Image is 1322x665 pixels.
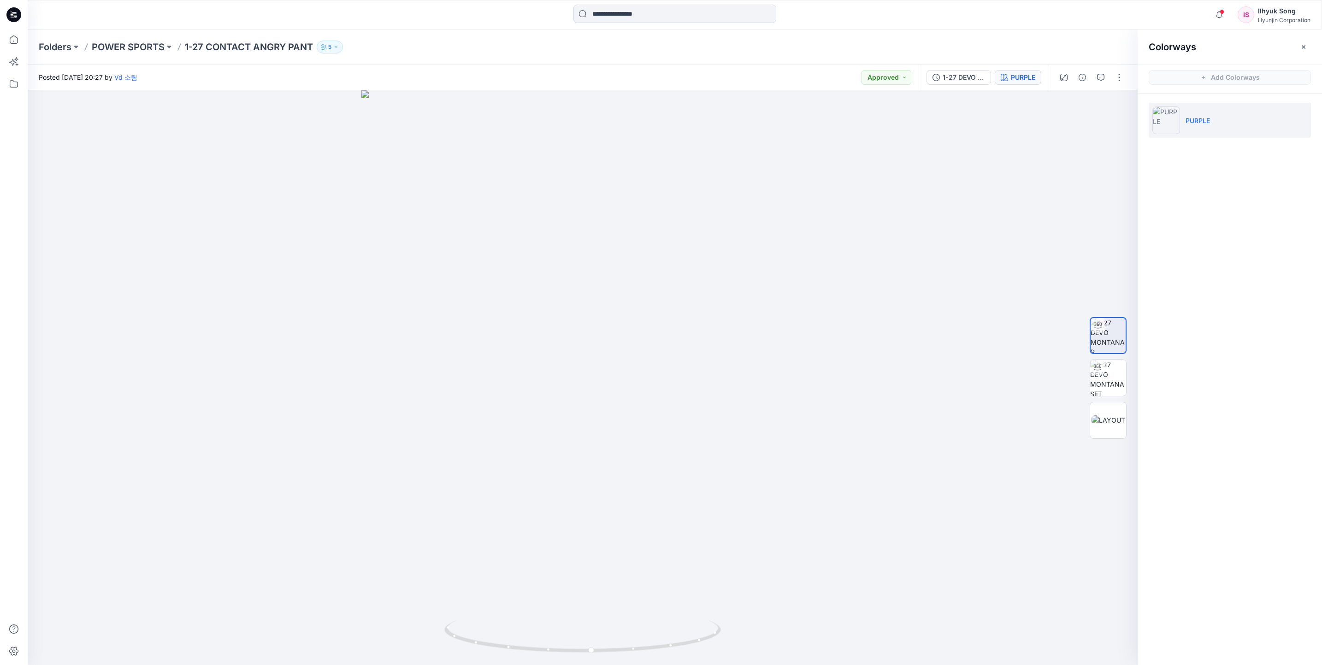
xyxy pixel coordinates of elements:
button: Details [1075,70,1090,85]
div: PURPLE [1011,72,1035,82]
img: 1-27 DEVO MONTANA SET [1090,360,1126,396]
a: POWER SPORTS [92,41,165,53]
h2: Colorways [1149,41,1196,53]
div: Hyunjin Corporation [1258,17,1310,24]
p: PURPLE [1186,116,1210,125]
div: IS [1238,6,1254,23]
img: LAYOUT [1092,415,1125,425]
img: PURPLE [1152,106,1180,134]
div: 1-27 DEVO [US_STATE] PANT [943,72,985,82]
p: 1-27 CONTACT ANGRY PANT [185,41,313,53]
img: 1-27 DEVO MONTANA P [1091,318,1126,353]
button: 1-27 DEVO [US_STATE] PANT [927,70,991,85]
a: Folders [39,41,71,53]
a: Vd 소팀 [114,73,137,81]
div: Ilhyuk Song [1258,6,1310,17]
button: PURPLE [995,70,1041,85]
button: 5 [317,41,343,53]
p: 5 [328,42,331,52]
span: Posted [DATE] 20:27 by [39,72,137,82]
